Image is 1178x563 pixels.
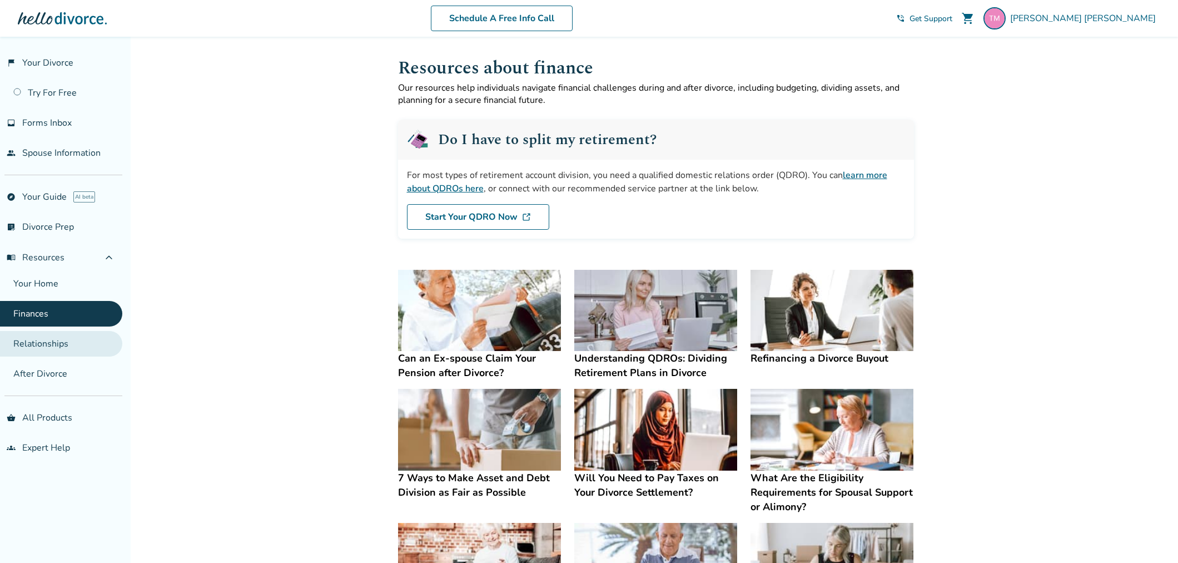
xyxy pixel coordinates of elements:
a: Start Your QDRO Now [407,204,549,230]
h2: Do I have to split my retirement? [438,132,657,147]
a: Refinancing a Divorce BuyoutRefinancing a Divorce Buyout [750,270,913,366]
span: Resources [7,251,64,264]
a: 7 Ways to Make Asset and Debt Division as Fair as Possible7 Ways to Make Asset and Debt Division ... [398,389,561,500]
a: Can an Ex-spouse Claim Your Pension after Divorce?Can an Ex-spouse Claim Your Pension after Divorce? [398,270,561,381]
span: phone_in_talk [896,14,905,23]
img: QDRO [407,129,429,151]
h4: Understanding QDROs: Dividing Retirement Plans in Divorce [574,351,737,380]
span: [PERSON_NAME] [PERSON_NAME] [1010,12,1160,24]
span: explore [7,192,16,201]
span: groups [7,443,16,452]
span: AI beta [73,191,95,203]
h4: Will You Need to Pay Taxes on Your Divorce Settlement? [574,471,737,500]
span: shopping_cart [961,12,975,25]
a: phone_in_talkGet Support [896,13,952,24]
img: Understanding QDROs: Dividing Retirement Plans in Divorce [574,270,737,352]
span: Get Support [909,13,952,24]
span: menu_book [7,253,16,262]
img: 7 Ways to Make Asset and Debt Division as Fair as Possible [398,389,561,471]
span: inbox [7,118,16,127]
iframe: Chat Widget [1122,510,1178,563]
a: Will You Need to Pay Taxes on Your Divorce Settlement?Will You Need to Pay Taxes on Your Divorce ... [574,389,737,500]
h4: 7 Ways to Make Asset and Debt Division as Fair as Possible [398,471,561,500]
a: Schedule A Free Info Call [431,6,573,31]
span: people [7,149,16,157]
span: Forms Inbox [22,117,72,129]
img: tarag.murphy@gmail.com [983,7,1006,29]
a: Understanding QDROs: Dividing Retirement Plans in DivorceUnderstanding QDROs: Dividing Retirement... [574,270,737,381]
span: shopping_basket [7,413,16,422]
img: Will You Need to Pay Taxes on Your Divorce Settlement? [574,389,737,471]
img: DL [522,213,531,221]
img: Can an Ex-spouse Claim Your Pension after Divorce? [398,270,561,352]
span: expand_less [102,251,116,264]
a: What Are the Eligibility Requirements for Spousal Support or Alimony?What Are the Eligibility Req... [750,389,913,514]
h4: Refinancing a Divorce Buyout [750,351,913,366]
h4: What Are the Eligibility Requirements for Spousal Support or Alimony? [750,471,913,514]
img: Refinancing a Divorce Buyout [750,270,913,352]
p: Our resources help individuals navigate financial challenges during and after divorce, including ... [398,82,914,106]
span: list_alt_check [7,223,16,231]
span: flag_2 [7,58,16,67]
img: What Are the Eligibility Requirements for Spousal Support or Alimony? [750,389,913,471]
h1: Resources about finance [398,55,914,82]
h4: Can an Ex-spouse Claim Your Pension after Divorce? [398,351,561,380]
div: For most types of retirement account division, you need a qualified domestic relations order (QDR... [407,169,905,195]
